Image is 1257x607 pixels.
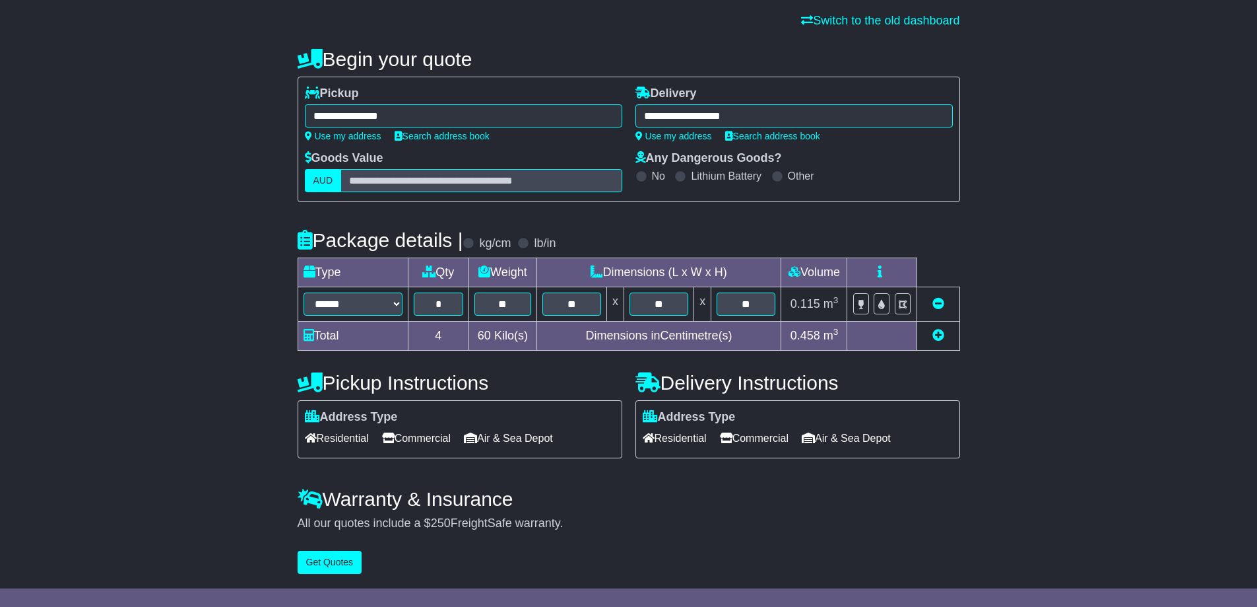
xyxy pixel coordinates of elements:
td: Weight [469,258,537,287]
h4: Delivery Instructions [635,372,960,394]
span: Commercial [382,428,451,448]
span: m [823,329,839,342]
label: AUD [305,169,342,192]
a: Search address book [395,131,490,141]
td: Volume [781,258,847,287]
label: lb/in [534,236,556,251]
sup: 3 [833,327,839,337]
label: Other [788,170,814,182]
label: Lithium Battery [691,170,761,182]
a: Use my address [305,131,381,141]
div: All our quotes include a $ FreightSafe warranty. [298,517,960,531]
td: Qty [408,258,469,287]
td: Total [298,322,408,351]
label: Pickup [305,87,359,101]
button: Get Quotes [298,551,362,574]
h4: Package details | [298,229,463,251]
label: Any Dangerous Goods? [635,151,782,166]
span: 60 [478,329,491,342]
span: 0.115 [790,297,820,310]
td: Dimensions (L x W x H) [536,258,781,287]
td: x [606,287,624,322]
sup: 3 [833,295,839,305]
a: Search address book [725,131,820,141]
span: 0.458 [790,329,820,342]
a: Remove this item [932,297,944,310]
label: Address Type [305,410,398,425]
span: Residential [643,428,707,448]
a: Use my address [635,131,712,141]
label: Delivery [635,87,697,101]
td: Kilo(s) [469,322,537,351]
span: Commercial [720,428,789,448]
td: x [694,287,711,322]
label: kg/cm [479,236,511,251]
label: Address Type [643,410,736,425]
td: 4 [408,322,469,351]
h4: Begin your quote [298,48,960,70]
td: Type [298,258,408,287]
a: Add new item [932,329,944,342]
a: Switch to the old dashboard [801,14,959,27]
label: Goods Value [305,151,383,166]
td: Dimensions in Centimetre(s) [536,322,781,351]
span: m [823,297,839,310]
h4: Warranty & Insurance [298,488,960,510]
span: 250 [431,517,451,530]
h4: Pickup Instructions [298,372,622,394]
span: Air & Sea Depot [464,428,553,448]
span: Air & Sea Depot [802,428,891,448]
span: Residential [305,428,369,448]
label: No [652,170,665,182]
